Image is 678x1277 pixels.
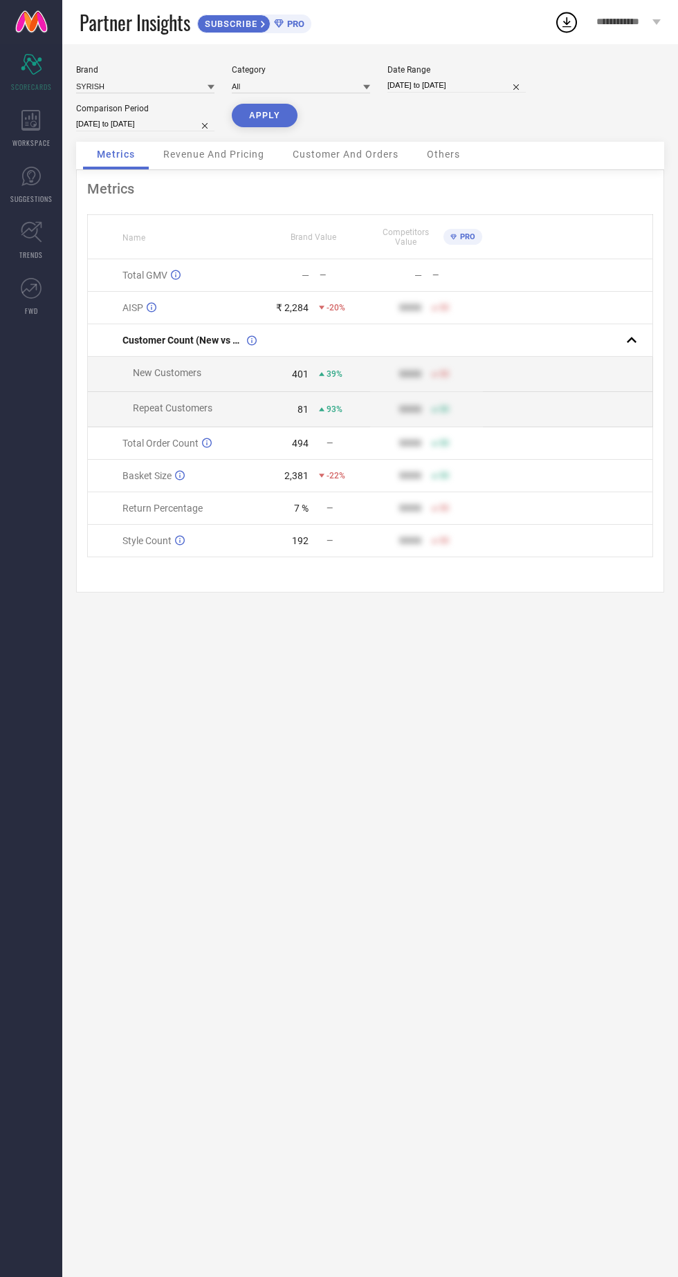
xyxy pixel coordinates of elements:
div: 2,381 [284,470,309,481]
span: PRO [457,232,475,241]
span: Style Count [122,535,172,546]
span: Others [427,149,460,160]
span: Return Percentage [122,503,203,514]
div: 9999 [399,470,421,481]
div: ₹ 2,284 [276,302,309,313]
span: Basket Size [122,470,172,481]
span: Revenue And Pricing [163,149,264,160]
span: Total GMV [122,270,167,281]
input: Select comparison period [76,117,214,131]
a: SUBSCRIBEPRO [197,11,311,33]
div: 81 [297,404,309,415]
span: Metrics [97,149,135,160]
span: SUBSCRIBE [198,19,261,29]
span: -22% [327,471,345,481]
div: — [320,270,369,280]
div: 9999 [399,302,421,313]
div: Category [232,65,370,75]
div: — [432,270,482,280]
span: 93% [327,404,342,414]
div: 494 [292,438,309,449]
span: New Customers [133,367,201,378]
span: Name [122,233,145,243]
span: -20% [327,303,345,313]
span: Customer Count (New vs Repeat) [122,335,244,346]
span: WORKSPACE [12,138,51,148]
span: Repeat Customers [133,402,212,413]
span: TRENDS [19,250,43,260]
span: 50 [439,303,449,313]
div: Date Range [387,65,526,75]
span: 50 [439,404,449,414]
span: Partner Insights [80,8,190,37]
div: 9999 [399,404,421,415]
div: 9999 [399,503,421,514]
input: Select date range [387,78,526,93]
span: 50 [439,536,449,546]
span: 50 [439,503,449,513]
div: Brand [76,65,214,75]
span: PRO [284,19,304,29]
span: 39% [327,369,342,379]
span: FWD [25,306,38,316]
span: AISP [122,302,143,313]
span: — [327,503,333,513]
div: — [302,270,309,281]
div: Open download list [554,10,579,35]
div: Metrics [87,180,653,197]
span: SCORECARDS [11,82,52,92]
div: 9999 [399,438,421,449]
span: Customer And Orders [293,149,398,160]
div: 7 % [294,503,309,514]
span: Brand Value [291,232,336,242]
span: 50 [439,438,449,448]
span: Total Order Count [122,438,199,449]
span: 50 [439,471,449,481]
div: 9999 [399,369,421,380]
div: — [414,270,422,281]
span: 50 [439,369,449,379]
span: Competitors Value [371,227,440,247]
span: — [327,536,333,546]
div: Comparison Period [76,104,214,113]
button: APPLY [232,104,297,127]
div: 9999 [399,535,421,546]
span: SUGGESTIONS [10,194,53,204]
div: 192 [292,535,309,546]
span: — [327,438,333,448]
div: 401 [292,369,309,380]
